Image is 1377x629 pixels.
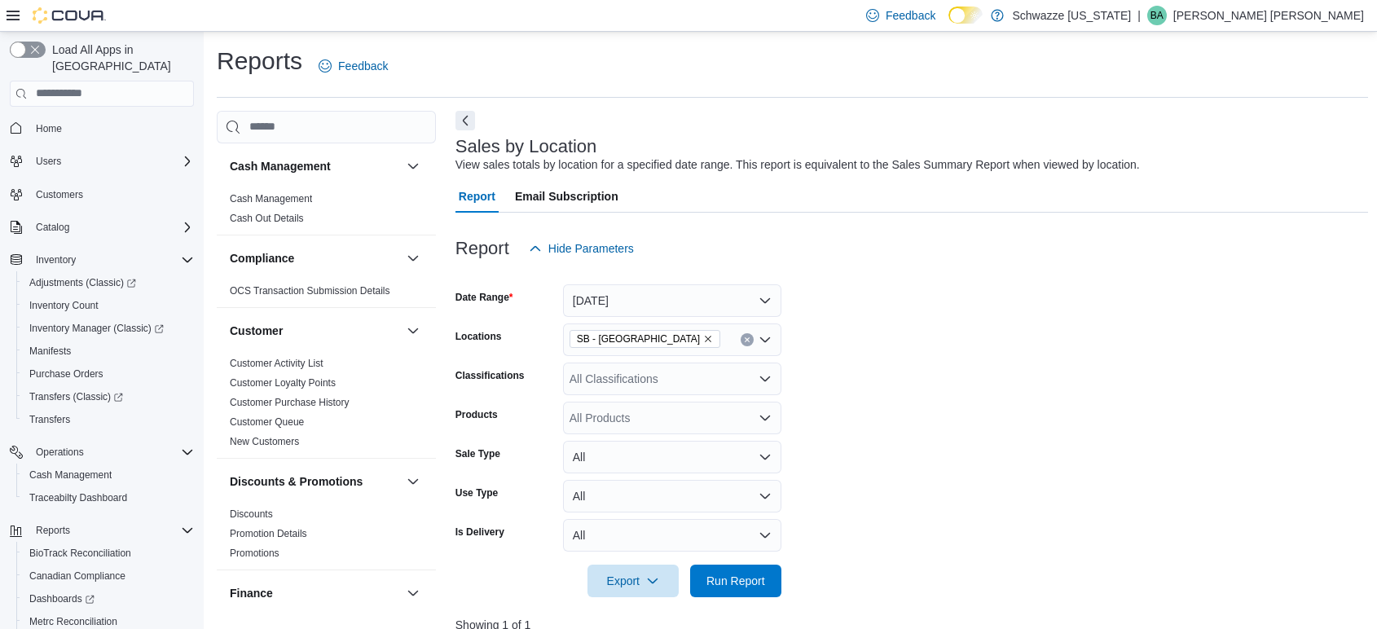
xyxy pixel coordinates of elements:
span: Feedback [338,58,388,74]
span: Catalog [36,221,69,234]
a: Adjustments (Classic) [16,271,200,294]
span: Operations [29,442,194,462]
a: Dashboards [23,589,101,609]
span: Home [36,122,62,135]
span: BioTrack Reconciliation [29,547,131,560]
span: Customer Queue [230,416,304,429]
span: Transfers (Classic) [23,387,194,407]
a: Cash Management [23,465,118,485]
span: BA [1150,6,1164,25]
button: Inventory [3,249,200,271]
a: Customer Purchase History [230,397,350,408]
span: Inventory Manager (Classic) [29,322,164,335]
span: OCS Transaction Submission Details [230,284,390,297]
span: Inventory [29,250,194,270]
div: Discounts & Promotions [217,504,436,570]
button: Home [3,117,200,140]
h3: Compliance [230,250,294,266]
a: Promotion Details [230,528,307,539]
span: Promotion Details [230,527,307,540]
span: Transfers [23,410,194,429]
button: Hide Parameters [522,232,640,265]
button: Cash Management [403,156,423,176]
a: Customer Activity List [230,358,323,369]
a: Inventory Manager (Classic) [23,319,170,338]
a: Feedback [312,50,394,82]
span: Inventory Count [29,299,99,312]
a: New Customers [230,436,299,447]
a: Traceabilty Dashboard [23,488,134,508]
button: Customer [403,321,423,341]
span: Home [29,118,194,139]
a: Customer Loyalty Points [230,377,336,389]
a: Customers [29,185,90,205]
span: Report [459,180,495,213]
span: Cash Out Details [230,212,304,225]
button: Compliance [403,249,423,268]
div: Cash Management [217,189,436,235]
span: Purchase Orders [23,364,194,384]
span: Customer Activity List [230,357,323,370]
label: Sale Type [455,447,500,460]
span: Customers [36,188,83,201]
a: Purchase Orders [23,364,110,384]
span: Traceabilty Dashboard [23,488,194,508]
button: Purchase Orders [16,363,200,385]
span: Inventory Manager (Classic) [23,319,194,338]
button: Reports [29,521,77,540]
button: Users [3,150,200,173]
span: Transfers [29,413,70,426]
button: Finance [403,583,423,603]
span: Cash Management [230,192,312,205]
a: Inventory Count [23,296,105,315]
span: Manifests [29,345,71,358]
span: Load All Apps in [GEOGRAPHIC_DATA] [46,42,194,74]
span: Customer Purchase History [230,396,350,409]
span: Reports [29,521,194,540]
span: Run Report [706,573,765,589]
img: Cova [33,7,106,24]
button: All [563,519,781,552]
span: Email Subscription [515,180,618,213]
label: Classifications [455,369,525,382]
button: Operations [3,441,200,464]
button: Inventory Count [16,294,200,317]
h3: Customer [230,323,283,339]
div: View sales totals by location for a specified date range. This report is equivalent to the Sales ... [455,156,1140,174]
button: Catalog [3,216,200,239]
span: Adjustments (Classic) [29,276,136,289]
a: Customer Queue [230,416,304,428]
span: Dashboards [29,592,95,605]
h3: Discounts & Promotions [230,473,363,490]
button: Clear input [741,333,754,346]
a: Canadian Compliance [23,566,132,586]
a: Inventory Manager (Classic) [16,317,200,340]
span: Discounts [230,508,273,521]
a: Manifests [23,341,77,361]
span: Cash Management [29,468,112,482]
span: Inventory Count [23,296,194,315]
button: Open list of options [759,411,772,424]
span: Canadian Compliance [23,566,194,586]
a: Transfers (Classic) [16,385,200,408]
a: Promotions [230,548,279,559]
a: Adjustments (Classic) [23,273,143,293]
p: | [1137,6,1141,25]
button: BioTrack Reconciliation [16,542,200,565]
button: Cash Management [16,464,200,486]
button: Discounts & Promotions [403,472,423,491]
span: Catalog [29,218,194,237]
button: All [563,441,781,473]
button: Catalog [29,218,76,237]
span: Dashboards [23,589,194,609]
a: OCS Transaction Submission Details [230,285,390,297]
span: SB - Pueblo West [570,330,720,348]
span: Manifests [23,341,194,361]
button: Transfers [16,408,200,431]
span: BioTrack Reconciliation [23,543,194,563]
a: Cash Management [230,193,312,205]
span: Adjustments (Classic) [23,273,194,293]
button: Finance [230,585,400,601]
h3: Sales by Location [455,137,597,156]
button: Open list of options [759,333,772,346]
